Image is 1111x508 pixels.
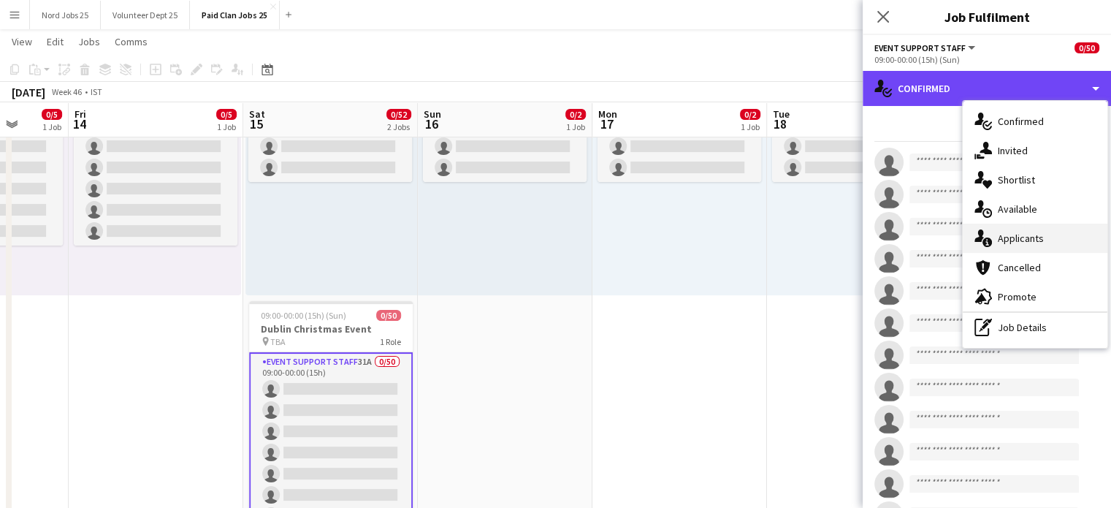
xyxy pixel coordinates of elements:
[1074,42,1099,53] span: 0/50
[998,290,1036,303] span: Promote
[998,202,1037,216] span: Available
[773,107,790,121] span: Tue
[47,35,64,48] span: Edit
[115,35,148,48] span: Comms
[12,35,32,48] span: View
[247,115,265,132] span: 15
[74,111,237,246] app-card-role: Site Crew0/508:00-20:00 (12h)
[48,86,85,97] span: Week 46
[740,109,760,120] span: 0/2
[998,144,1028,157] span: Invited
[75,107,86,121] span: Fri
[998,232,1044,245] span: Applicants
[42,121,61,132] div: 1 Job
[998,173,1035,186] span: Shortlist
[421,115,441,132] span: 16
[741,121,760,132] div: 1 Job
[248,111,412,182] app-card-role: Site Crew0/208:00-20:00 (12h)
[998,115,1044,128] span: Confirmed
[859,83,930,102] button: Fix 5 errors
[270,336,286,347] span: TBA
[91,86,102,97] div: IST
[249,107,265,121] span: Sat
[598,107,617,121] span: Mon
[998,261,1041,274] span: Cancelled
[380,336,401,347] span: 1 Role
[963,313,1107,342] div: Job Details
[772,111,936,182] app-card-role: Site Crew0/208:00-20:00 (12h)
[565,109,586,120] span: 0/2
[74,76,237,246] app-job-card: 08:00-20:00 (12h)0/51 RoleSite Crew0/508:00-20:00 (12h)
[376,310,401,321] span: 0/50
[423,111,587,182] app-card-role: Site Crew0/208:00-20:00 (12h)
[771,115,790,132] span: 18
[874,42,977,53] button: Event Support Staff
[874,54,1099,65] div: 09:00-00:00 (15h) (Sun)
[30,1,101,29] button: Nord Jobs 25
[101,1,190,29] button: Volunteer Dept 25
[42,109,62,120] span: 0/5
[72,115,86,132] span: 14
[109,32,153,51] a: Comms
[596,115,617,132] span: 17
[190,1,280,29] button: Paid Clan Jobs 25
[598,111,761,182] app-card-role: Site Crew0/208:00-20:00 (12h)
[6,32,38,51] a: View
[424,107,441,121] span: Sun
[863,71,1111,106] div: Confirmed
[386,109,411,120] span: 0/52
[863,7,1111,26] h3: Job Fulfilment
[216,109,237,120] span: 0/5
[72,32,106,51] a: Jobs
[41,32,69,51] a: Edit
[566,121,585,132] div: 1 Job
[12,85,45,99] div: [DATE]
[78,35,100,48] span: Jobs
[249,322,413,335] h3: Dublin Christmas Event
[874,42,966,53] span: Event Support Staff
[217,121,236,132] div: 1 Job
[387,121,411,132] div: 2 Jobs
[261,310,346,321] span: 09:00-00:00 (15h) (Sun)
